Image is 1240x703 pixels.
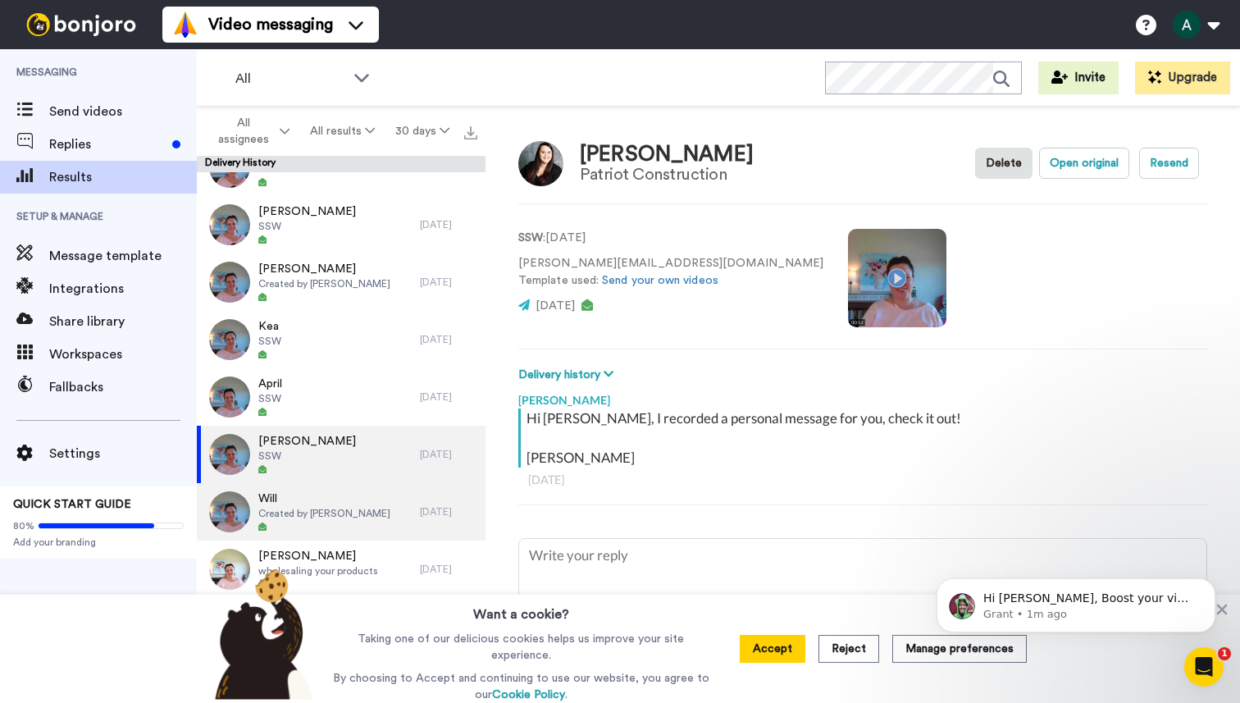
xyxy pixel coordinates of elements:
[46,26,80,39] div: v 4.0.25
[13,499,131,510] span: QUICK START GUIDE
[420,390,477,404] div: [DATE]
[329,631,713,664] p: Taking one of our delicious cookies helps us improve your site experience.
[49,345,197,364] span: Workspaces
[197,426,486,483] a: [PERSON_NAME]SSW[DATE]
[420,218,477,231] div: [DATE]
[197,311,486,368] a: KeaSSW[DATE]
[518,141,563,186] img: Image of Alex
[420,276,477,289] div: [DATE]
[518,384,1207,409] div: [PERSON_NAME]
[197,483,486,541] a: WillCreated by [PERSON_NAME][DATE]
[210,115,276,148] span: All assignees
[13,536,184,549] span: Add your branding
[71,63,283,78] p: Message from Grant, sent 1m ago
[26,26,39,39] img: logo_orange.svg
[740,635,805,663] button: Accept
[818,635,879,663] button: Reject
[209,491,250,532] img: 9a0b0f6e-7be1-4d56-9786-214d726c9a86-thumb.jpg
[518,255,823,290] p: [PERSON_NAME][EMAIL_ADDRESS][DOMAIN_NAME] Template used:
[49,377,197,397] span: Fallbacks
[62,105,147,116] div: Domain Overview
[258,203,356,220] span: [PERSON_NAME]
[197,156,486,172] div: Delivery History
[258,220,356,233] span: SSW
[1184,647,1224,687] iframe: Intercom live chat
[580,143,754,167] div: [PERSON_NAME]
[258,433,356,450] span: [PERSON_NAME]
[200,568,321,700] img: bear-with-cookie.png
[181,105,276,116] div: Keywords by Traffic
[580,166,754,184] div: Patriot Construction
[258,491,390,507] span: Will
[464,126,477,139] img: export.svg
[258,277,390,290] span: Created by [PERSON_NAME]
[420,333,477,346] div: [DATE]
[49,246,197,266] span: Message template
[536,300,575,312] span: [DATE]
[209,262,250,303] img: 529aef90-d091-44dc-b93c-2b75d246df82-thumb.jpg
[172,11,198,38] img: vm-color.svg
[518,230,823,247] p: : [DATE]
[49,312,197,331] span: Share library
[258,318,281,335] span: Kea
[200,108,300,154] button: All assignees
[329,670,713,703] p: By choosing to Accept and continuing to use our website, you agree to our .
[197,368,486,426] a: AprilSSW[DATE]
[528,472,1197,488] div: [DATE]
[258,376,282,392] span: April
[459,119,482,144] button: Export all results that match these filters now.
[258,564,378,577] span: wholesaling your products
[1218,647,1231,660] span: 1
[197,196,486,253] a: [PERSON_NAME]SSW[DATE]
[209,204,250,245] img: 06ae7b0f-2dc7-4b63-a1ce-f9e3a4a42f3c-thumb.jpg
[518,366,618,384] button: Delivery history
[49,167,197,187] span: Results
[13,519,34,532] span: 80%
[209,319,250,360] img: 311339a5-bf7e-4dc7-9827-83500320d1de-thumb.jpg
[258,450,356,463] span: SSW
[1039,148,1129,179] button: Open original
[197,253,486,311] a: [PERSON_NAME]Created by [PERSON_NAME][DATE]
[209,434,250,475] img: 9f8a8a30-5457-4f7a-b36c-9683018b9705-thumb.jpg
[197,541,486,598] a: [PERSON_NAME]wholesaling your products[DATE]
[163,103,176,116] img: tab_keywords_by_traffic_grey.svg
[602,275,718,286] a: Send your own videos
[71,48,281,208] span: Hi [PERSON_NAME], Boost your view rates with automatic re-sends of unviewed messages! We've just ...
[43,43,180,56] div: Domain: [DOMAIN_NAME]
[258,335,281,348] span: SSW
[26,43,39,56] img: website_grey.svg
[258,261,390,277] span: [PERSON_NAME]
[208,13,333,36] span: Video messaging
[892,635,1027,663] button: Manage preferences
[258,507,390,520] span: Created by [PERSON_NAME]
[518,232,543,244] strong: SSW
[258,548,378,564] span: [PERSON_NAME]
[258,392,282,405] span: SSW
[209,549,250,590] img: 627c6ef3-bdef-437c-bf3f-91fa38fb9713-thumb.jpg
[420,448,477,461] div: [DATE]
[49,279,197,299] span: Integrations
[44,103,57,116] img: tab_domain_overview_orange.svg
[385,116,459,146] button: 30 days
[1038,62,1119,94] button: Invite
[235,69,345,89] span: All
[209,377,250,418] img: d77f8c4d-c1b1-4a72-bb03-3511e472ab63-thumb.jpg
[49,444,197,463] span: Settings
[473,595,569,624] h3: Want a cookie?
[49,102,197,121] span: Send videos
[420,563,477,576] div: [DATE]
[420,505,477,518] div: [DATE]
[492,689,565,701] a: Cookie Policy
[527,409,1203,468] div: Hi [PERSON_NAME], I recorded a personal message for you, check it out! [PERSON_NAME]
[975,148,1033,179] button: Delete
[1139,148,1199,179] button: Resend
[20,13,143,36] img: bj-logo-header-white.svg
[1135,62,1230,94] button: Upgrade
[300,116,385,146] button: All results
[49,135,166,154] span: Replies
[912,544,1240,659] iframe: Intercom notifications message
